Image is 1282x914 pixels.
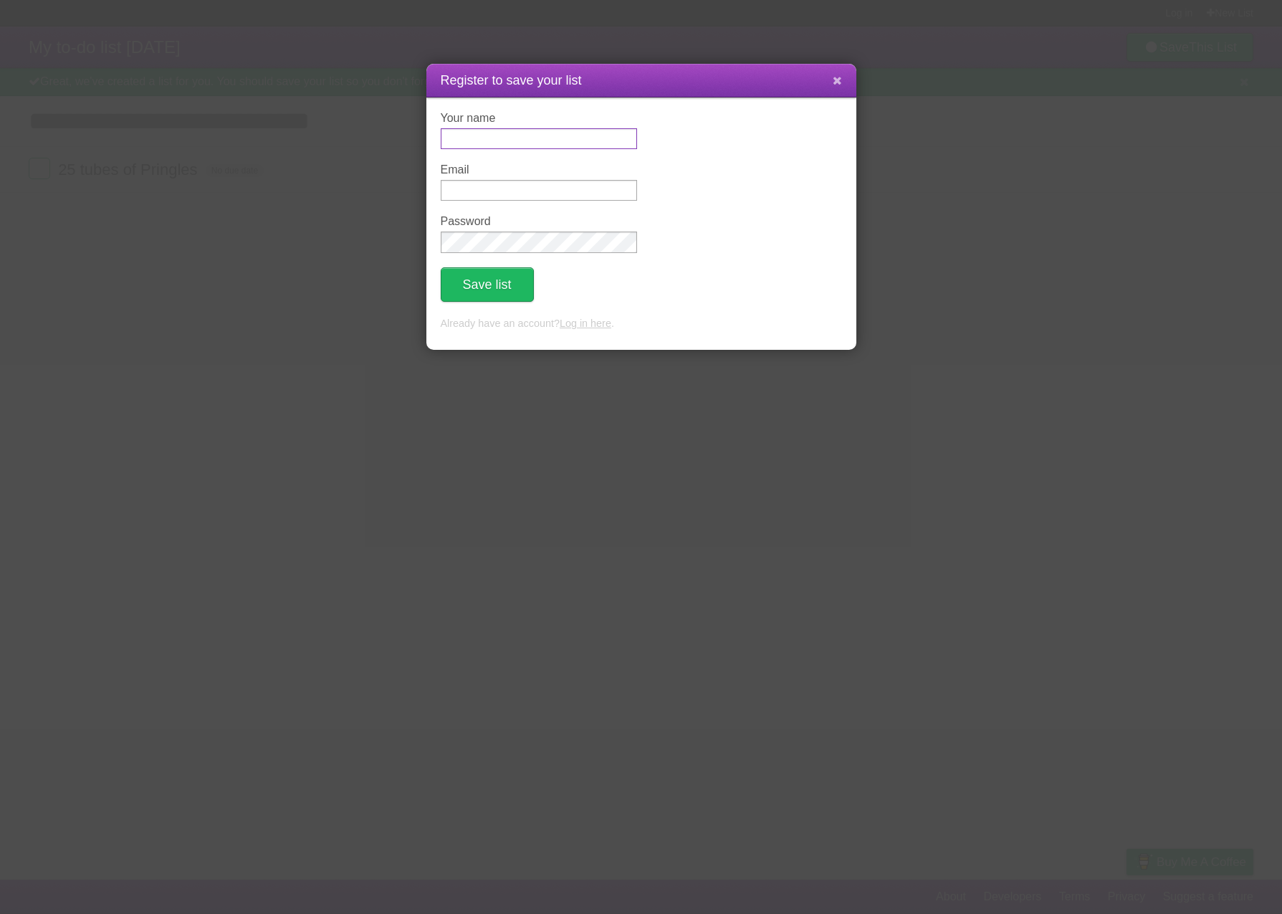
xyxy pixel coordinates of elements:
[441,112,637,125] label: Your name
[441,71,842,90] h1: Register to save your list
[441,316,842,332] p: Already have an account? .
[441,163,637,176] label: Email
[560,318,611,329] a: Log in here
[441,267,534,302] button: Save list
[441,215,637,228] label: Password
